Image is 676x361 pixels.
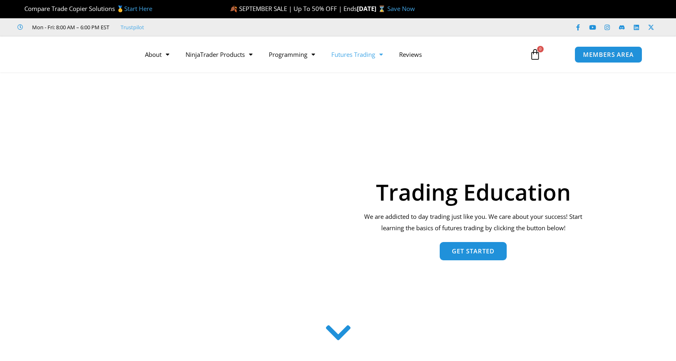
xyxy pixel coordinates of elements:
span: Mon - Fri: 8:00 AM – 6:00 PM EST [30,22,109,32]
a: About [137,45,177,64]
a: 0 [517,43,553,66]
span: 🍂 SEPTEMBER SALE | Up To 50% OFF | Ends [230,4,357,13]
a: Reviews [391,45,430,64]
a: Trustpilot [121,22,144,32]
a: NinjaTrader Products [177,45,261,64]
img: LogoAI | Affordable Indicators – NinjaTrader [34,40,121,69]
img: 🏆 [18,6,24,12]
a: Get Started [440,242,507,260]
a: Start Here [124,4,152,13]
a: Save Now [387,4,415,13]
h1: Trading Education [359,181,587,203]
p: We are addicted to day trading just like you. We care about your success! Start learning the basi... [359,211,587,234]
span: MEMBERS AREA [583,52,634,58]
strong: [DATE] ⌛ [357,4,387,13]
span: Compare Trade Copier Solutions 🥇 [17,4,152,13]
a: Futures Trading [323,45,391,64]
a: Programming [261,45,323,64]
img: AdobeStock 293954085 1 Converted | Affordable Indicators – NinjaTrader [89,115,343,308]
a: MEMBERS AREA [574,46,642,63]
nav: Menu [137,45,520,64]
span: 0 [537,46,544,52]
span: Get Started [452,248,495,254]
